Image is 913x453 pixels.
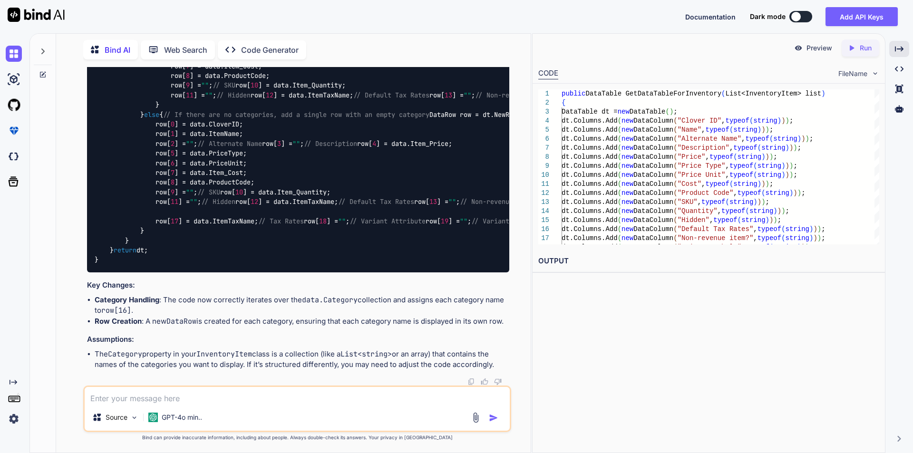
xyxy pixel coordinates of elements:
[562,90,585,97] span: public
[813,225,817,233] span: )
[673,126,677,134] span: (
[777,207,781,215] span: )
[673,198,677,206] span: (
[789,162,793,170] span: )
[709,216,713,224] span: ,
[617,135,621,143] span: (
[677,117,721,125] span: "Clover ID"
[705,153,709,161] span: ,
[304,139,357,148] span: // Description
[633,180,673,188] span: DataColumn
[677,198,697,206] span: "SKU"
[475,91,551,99] span: // Non-revenue item?
[677,135,741,143] span: "Alternate Name"
[538,207,549,216] div: 14
[622,171,633,179] span: new
[665,108,669,116] span: (
[677,162,725,170] span: "Price Type"
[789,144,793,152] span: )
[429,197,437,206] span: 13
[319,217,327,225] span: 18
[725,198,729,206] span: (
[562,198,618,206] span: dt.Columns.Add
[448,197,456,206] span: ""
[292,139,300,148] span: ""
[617,144,621,152] span: (
[753,117,777,125] span: string
[733,126,757,134] span: string
[713,216,737,224] span: typeof
[765,189,789,197] span: string
[765,216,769,224] span: )
[617,198,621,206] span: (
[793,162,797,170] span: ;
[190,197,197,206] span: ""
[705,126,729,134] span: typeof
[733,153,737,161] span: (
[585,90,721,97] span: DataTable GetDataTableForInventory
[673,162,677,170] span: (
[633,198,673,206] span: DataColumn
[757,198,761,206] span: )
[467,378,475,386] img: copy
[765,180,769,188] span: )
[725,90,821,97] span: List<InventoryItem> list
[197,188,220,196] span: // SKU
[794,44,803,52] img: preview
[633,216,673,224] span: DataColumn
[251,81,258,90] span: 10
[622,135,633,143] span: new
[464,91,471,99] span: ""
[729,171,753,179] span: typeof
[785,171,789,179] span: )
[785,162,789,170] span: )
[745,135,769,143] span: typeof
[673,180,677,188] span: (
[562,225,618,233] span: dt.Columns.Add
[773,207,777,215] span: )
[677,171,725,179] span: "Price Unit"
[277,139,281,148] span: 3
[617,171,621,179] span: (
[773,135,797,143] span: string
[673,216,677,224] span: (
[753,225,757,233] span: ,
[6,411,22,427] img: settings
[164,44,207,56] p: Web Search
[785,234,809,242] span: string
[725,171,729,179] span: ,
[171,178,175,187] span: 8
[6,46,22,62] img: chat
[562,207,618,215] span: dt.Columns.Add
[171,130,175,138] span: 1
[538,125,549,135] div: 5
[785,117,789,125] span: )
[6,71,22,87] img: ai-studio
[251,197,258,206] span: 12
[753,171,757,179] span: (
[809,135,813,143] span: ;
[562,162,618,170] span: dt.Columns.Add
[186,188,194,196] span: ""
[729,144,733,152] span: ,
[709,153,733,161] span: typeof
[769,126,773,134] span: ;
[761,180,765,188] span: )
[622,180,633,188] span: new
[809,225,813,233] span: )
[757,234,781,242] span: typeof
[622,234,633,242] span: new
[685,13,736,21] span: Documentation
[441,217,448,225] span: 19
[673,135,677,143] span: (
[781,234,785,242] span: (
[809,234,813,242] span: )
[617,207,621,215] span: (
[201,197,235,206] span: // Hidden
[460,217,467,225] span: ""
[817,225,821,233] span: )
[673,234,677,242] span: (
[205,91,213,99] span: ""
[785,225,809,233] span: string
[633,162,673,170] span: DataColumn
